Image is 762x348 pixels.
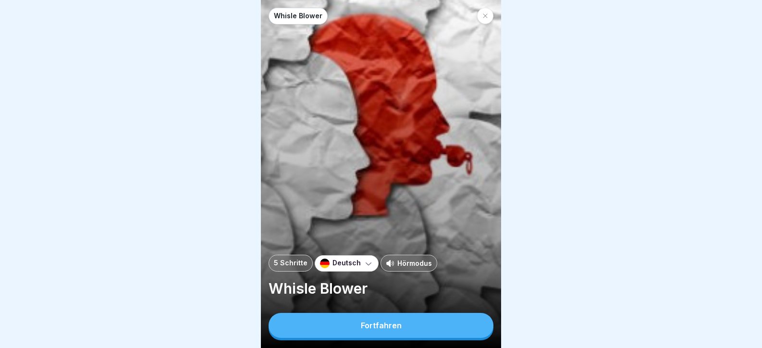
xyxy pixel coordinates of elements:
p: Whisle Blower [274,12,322,20]
div: Fortfahren [361,321,402,330]
img: de.svg [320,259,330,268]
button: Fortfahren [269,313,493,338]
p: Deutsch [332,259,361,267]
p: Hörmodus [397,258,432,268]
p: Whisle Blower [269,279,493,298]
p: 5 Schritte [274,259,307,267]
